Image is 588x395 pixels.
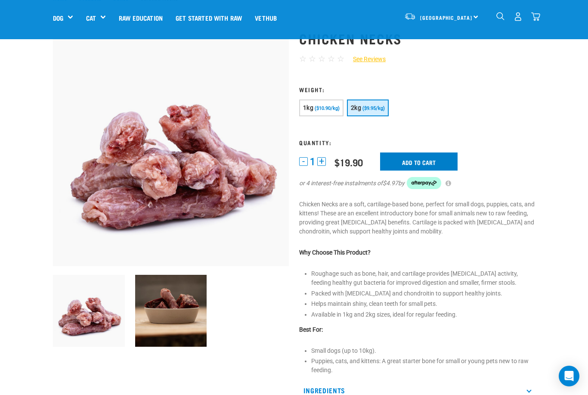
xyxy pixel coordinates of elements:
[559,366,579,386] div: Open Intercom Messenger
[496,12,504,20] img: home-icon-1@2x.png
[53,13,63,23] a: Dog
[299,249,371,256] strong: Why Choose This Product?
[344,55,386,64] a: See Reviews
[135,275,207,347] img: Cubed Chicken Tongue And Heart, And Chicken Neck In Ceramic Pet Bowl
[315,106,340,111] span: ($10.90/kg)
[311,357,535,375] li: Puppies, cats, and kittens: A great starter bone for small or young pets new to raw feeding.
[311,299,535,308] li: Helps maintain shiny, clean teeth for small pets.
[380,152,458,171] input: Add to cart
[310,157,315,166] span: 1
[407,177,441,189] img: Afterpay
[112,0,169,35] a: Raw Education
[248,0,283,35] a: Vethub
[328,54,335,64] span: ☆
[299,100,344,116] button: 1kg ($10.90/kg)
[169,0,248,35] a: Get started with Raw
[309,54,316,64] span: ☆
[299,54,306,64] span: ☆
[299,177,535,189] div: or 4 interest-free instalments of by
[514,12,523,21] img: user.png
[299,157,308,166] button: -
[347,100,389,116] button: 2kg ($9.95/kg)
[404,12,416,20] img: van-moving.png
[337,54,344,64] span: ☆
[317,157,326,166] button: +
[311,269,535,287] li: Roughage such as bone, hair, and cartilage provides [MEDICAL_DATA] activity, feeding healthy gut ...
[351,104,361,111] span: 2kg
[420,16,472,19] span: [GEOGRAPHIC_DATA]
[53,275,125,347] img: Pile Of Chicken Necks For Pets
[334,157,363,168] div: $19.90
[53,30,289,266] img: Pile Of Chicken Necks For Pets
[531,12,540,21] img: home-icon@2x.png
[383,179,398,188] span: $4.97
[311,289,535,298] li: Packed with [MEDICAL_DATA] and chondroitin to support healthy joints.
[303,104,313,111] span: 1kg
[299,326,323,333] strong: Best For:
[311,346,535,355] li: Small dogs (up to 10kg).
[318,54,325,64] span: ☆
[299,139,535,146] h3: Quantity:
[86,13,96,23] a: Cat
[362,106,385,111] span: ($9.95/kg)
[299,86,535,93] h3: Weight:
[311,310,535,319] li: Available in 1kg and 2kg sizes, ideal for regular feeding.
[299,200,535,236] p: Chicken Necks are a soft, cartilage-based bone, perfect for small dogs, puppies, cats, and kitten...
